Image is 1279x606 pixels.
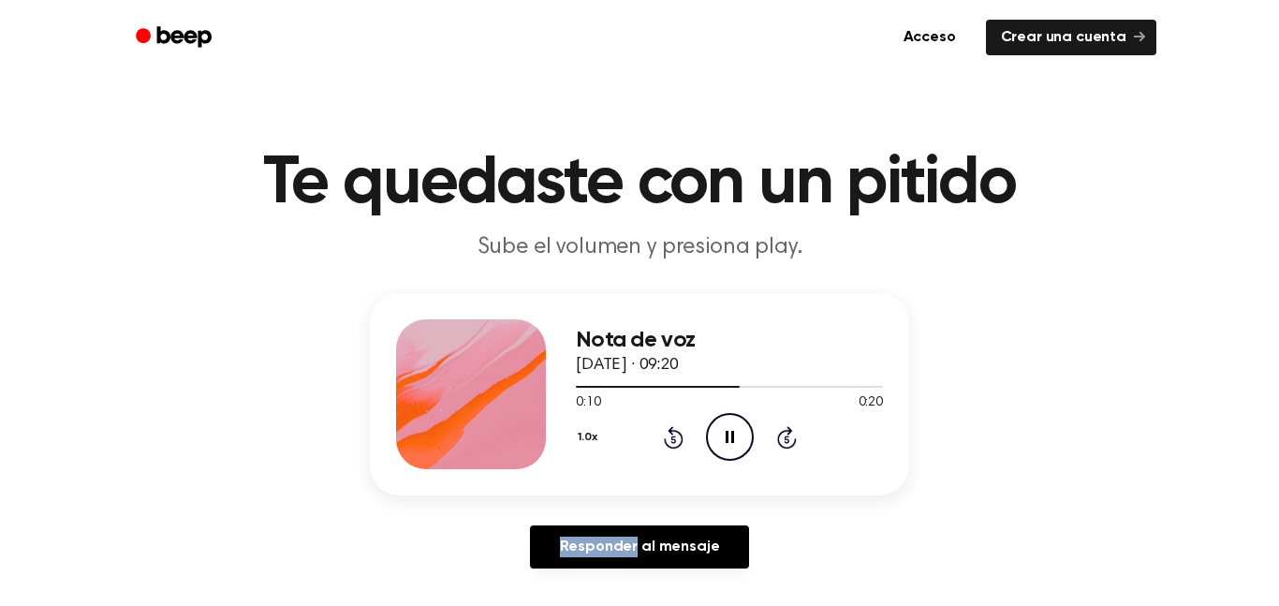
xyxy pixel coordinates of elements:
font: Responder al mensaje [560,539,720,554]
button: 1.0x [576,421,604,453]
a: Crear una cuenta [986,20,1156,55]
font: Sube el volumen y presiona play. [478,236,802,259]
font: 0:10 [576,396,600,409]
font: Crear una cuenta [1001,30,1126,45]
font: [DATE] · 09:20 [576,357,679,374]
font: Te quedaste con un pitido [263,150,1015,217]
a: Acceso [885,16,975,59]
font: 0:20 [859,396,883,409]
a: Responder al mensaje [530,525,750,569]
font: Nota de voz [576,329,695,351]
font: 1.0x [578,432,596,443]
font: Acceso [904,30,956,45]
a: Bip [123,20,228,56]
